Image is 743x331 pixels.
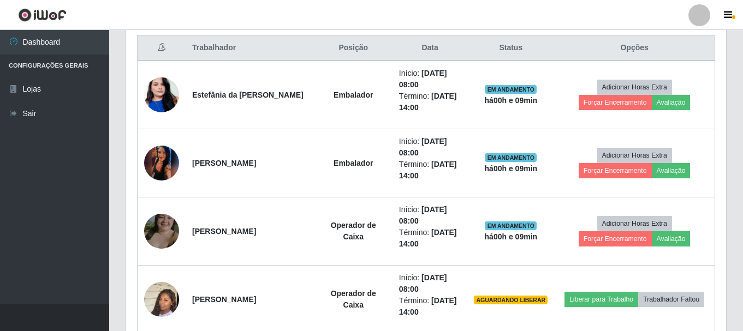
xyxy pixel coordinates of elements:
li: Início: [399,68,461,91]
strong: há 00 h e 09 min [485,232,538,241]
strong: há 00 h e 09 min [485,96,538,105]
li: Início: [399,204,461,227]
li: Início: [399,136,461,159]
span: EM ANDAMENTO [485,85,537,94]
strong: [PERSON_NAME] [192,295,256,304]
time: [DATE] 08:00 [399,205,447,225]
img: 1745291755814.jpeg [144,124,179,202]
span: AGUARDANDO LIBERAR [474,296,548,304]
strong: há 00 h e 09 min [485,164,538,173]
button: Avaliação [652,163,691,178]
li: Término: [399,295,461,318]
button: Avaliação [652,231,691,246]
button: Adicionar Horas Extra [597,216,672,231]
li: Início: [399,272,461,295]
img: CoreUI Logo [18,8,67,22]
th: Opções [554,35,715,61]
button: Forçar Encerramento [579,231,652,246]
strong: Embalador [334,91,373,99]
strong: Embalador [334,159,373,167]
th: Trabalhador [186,35,314,61]
th: Status [467,35,554,61]
strong: Operador de Caixa [331,221,376,241]
button: Adicionar Horas Extra [597,148,672,163]
strong: Operador de Caixa [331,289,376,309]
button: Trabalhador Faltou [638,292,704,307]
strong: [PERSON_NAME] [192,159,256,167]
img: 1737811794614.jpeg [144,200,179,262]
button: Adicionar Horas Extra [597,80,672,95]
time: [DATE] 08:00 [399,273,447,293]
button: Liberar para Trabalho [564,292,638,307]
th: Data [393,35,467,61]
span: EM ANDAMENTO [485,153,537,162]
strong: Estefânia da [PERSON_NAME] [192,91,304,99]
time: [DATE] 08:00 [399,137,447,157]
img: 1705535567021.jpeg [144,64,179,126]
span: EM ANDAMENTO [485,221,537,230]
img: 1745635313698.jpeg [144,268,179,330]
li: Término: [399,91,461,113]
button: Forçar Encerramento [579,95,652,110]
button: Forçar Encerramento [579,163,652,178]
time: [DATE] 08:00 [399,69,447,89]
li: Término: [399,159,461,182]
button: Avaliação [652,95,691,110]
li: Término: [399,227,461,250]
th: Posição [314,35,393,61]
strong: [PERSON_NAME] [192,227,256,236]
